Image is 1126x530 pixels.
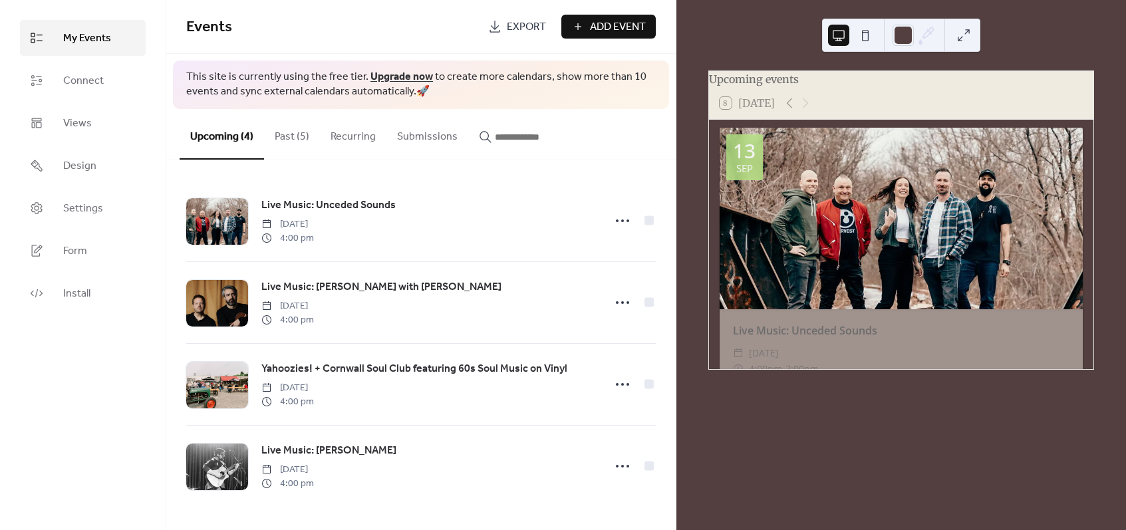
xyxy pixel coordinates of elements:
[507,19,546,35] span: Export
[261,360,567,378] a: Yahoozies! + Cornwall Soul Club featuring 60s Soul Music on Vinyl
[20,20,146,56] a: My Events
[261,197,396,214] a: Live Music: Unceded Sounds
[264,109,320,158] button: Past (5)
[20,233,146,269] a: Form
[261,381,314,395] span: [DATE]
[561,15,656,39] button: Add Event
[733,141,756,161] div: 13
[709,71,1093,87] div: Upcoming events
[63,73,104,89] span: Connect
[370,66,433,87] a: Upgrade now
[782,361,785,377] span: -
[736,164,753,174] div: Sep
[261,395,314,409] span: 4:00 pm
[733,361,744,377] div: ​
[261,198,396,213] span: Live Music: Unceded Sounds
[20,105,146,141] a: Views
[20,190,146,226] a: Settings
[186,70,656,100] span: This site is currently using the free tier. to create more calendars, show more than 10 events an...
[261,442,396,460] a: Live Music: [PERSON_NAME]
[733,323,877,338] a: Live Music: Unceded Sounds
[63,158,96,174] span: Design
[749,361,782,377] span: 4:00pm
[261,463,314,477] span: [DATE]
[261,217,314,231] span: [DATE]
[733,345,744,361] div: ​
[261,299,314,313] span: [DATE]
[20,63,146,98] a: Connect
[261,443,396,459] span: Live Music: [PERSON_NAME]
[63,243,87,259] span: Form
[749,345,779,361] span: [DATE]
[63,31,111,47] span: My Events
[785,361,819,377] span: 7:00pm
[261,279,501,295] span: Live Music: [PERSON_NAME] with [PERSON_NAME]
[320,109,386,158] button: Recurring
[590,19,646,35] span: Add Event
[261,279,501,296] a: Live Music: [PERSON_NAME] with [PERSON_NAME]
[63,116,92,132] span: Views
[261,313,314,327] span: 4:00 pm
[63,286,90,302] span: Install
[261,477,314,491] span: 4:00 pm
[261,361,567,377] span: Yahoozies! + Cornwall Soul Club featuring 60s Soul Music on Vinyl
[186,13,232,42] span: Events
[478,15,556,39] a: Export
[386,109,468,158] button: Submissions
[63,201,103,217] span: Settings
[20,275,146,311] a: Install
[20,148,146,184] a: Design
[180,109,264,160] button: Upcoming (4)
[261,231,314,245] span: 4:00 pm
